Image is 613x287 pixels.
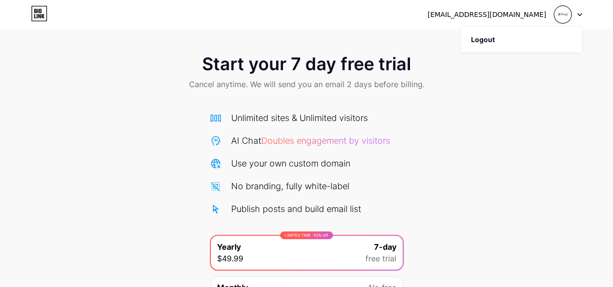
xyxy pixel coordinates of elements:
span: Start your 7 day free trial [202,54,411,74]
div: No branding, fully white-label [231,180,349,193]
div: Unlimited sites & Unlimited visitors [231,111,368,124]
span: $49.99 [217,253,243,264]
span: Yearly [217,241,241,253]
div: AI Chat [231,134,390,147]
span: free trial [365,253,396,264]
div: Publish posts and build email list [231,202,361,215]
li: Logout [461,27,582,53]
div: [EMAIL_ADDRESS][DOMAIN_NAME] [427,10,546,20]
span: 7-day [374,241,396,253]
img: zayura [553,5,572,24]
span: Cancel anytime. We will send you an email 2 days before billing. [189,78,424,90]
span: Doubles engagement by visitors [261,136,390,146]
div: LIMITED TIME : 50% off [280,231,333,239]
div: Use your own custom domain [231,157,350,170]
